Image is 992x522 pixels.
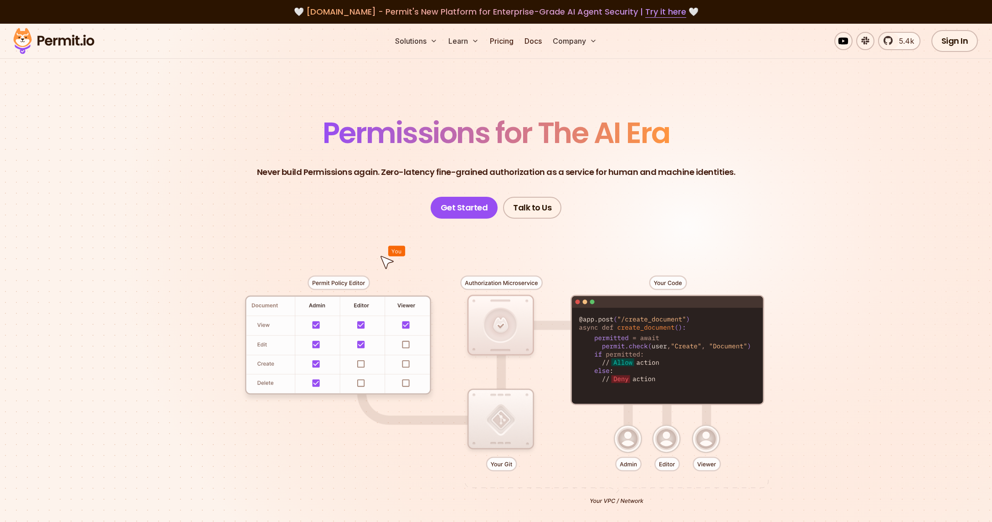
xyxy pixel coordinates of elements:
[22,5,970,18] div: 🤍 🤍
[894,36,914,46] span: 5.4k
[391,32,441,50] button: Solutions
[306,6,686,17] span: [DOMAIN_NAME] - Permit's New Platform for Enterprise-Grade AI Agent Security |
[486,32,517,50] a: Pricing
[9,26,98,56] img: Permit logo
[257,166,735,179] p: Never build Permissions again. Zero-latency fine-grained authorization as a service for human and...
[521,32,545,50] a: Docs
[323,113,670,153] span: Permissions for The AI Era
[645,6,686,18] a: Try it here
[931,30,978,52] a: Sign In
[503,197,561,219] a: Talk to Us
[445,32,483,50] button: Learn
[431,197,498,219] a: Get Started
[878,32,920,50] a: 5.4k
[549,32,601,50] button: Company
